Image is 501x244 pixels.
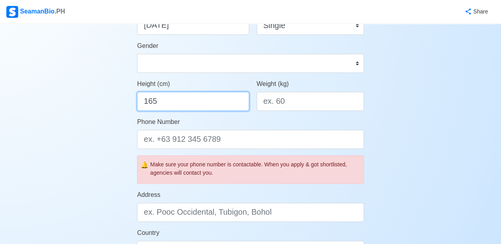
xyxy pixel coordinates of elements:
[137,228,159,238] label: Country
[137,118,180,125] span: Phone Number
[137,92,249,111] input: ex. 163
[55,8,65,15] span: .PH
[257,92,364,111] input: ex. 60
[6,6,18,18] img: Logo
[137,191,160,198] span: Address
[137,41,158,51] label: Gender
[141,160,149,170] span: caution
[257,80,289,87] span: Weight (kg)
[150,160,360,177] div: Make sure your phone number is contactable. When you apply & got shortlisted, agencies will conta...
[137,80,170,87] span: Height (cm)
[457,4,495,19] button: Share
[6,6,65,18] div: SeamanBio
[137,203,364,222] input: ex. Pooc Occidental, Tubigon, Bohol
[137,130,364,149] input: ex. +63 912 345 6789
